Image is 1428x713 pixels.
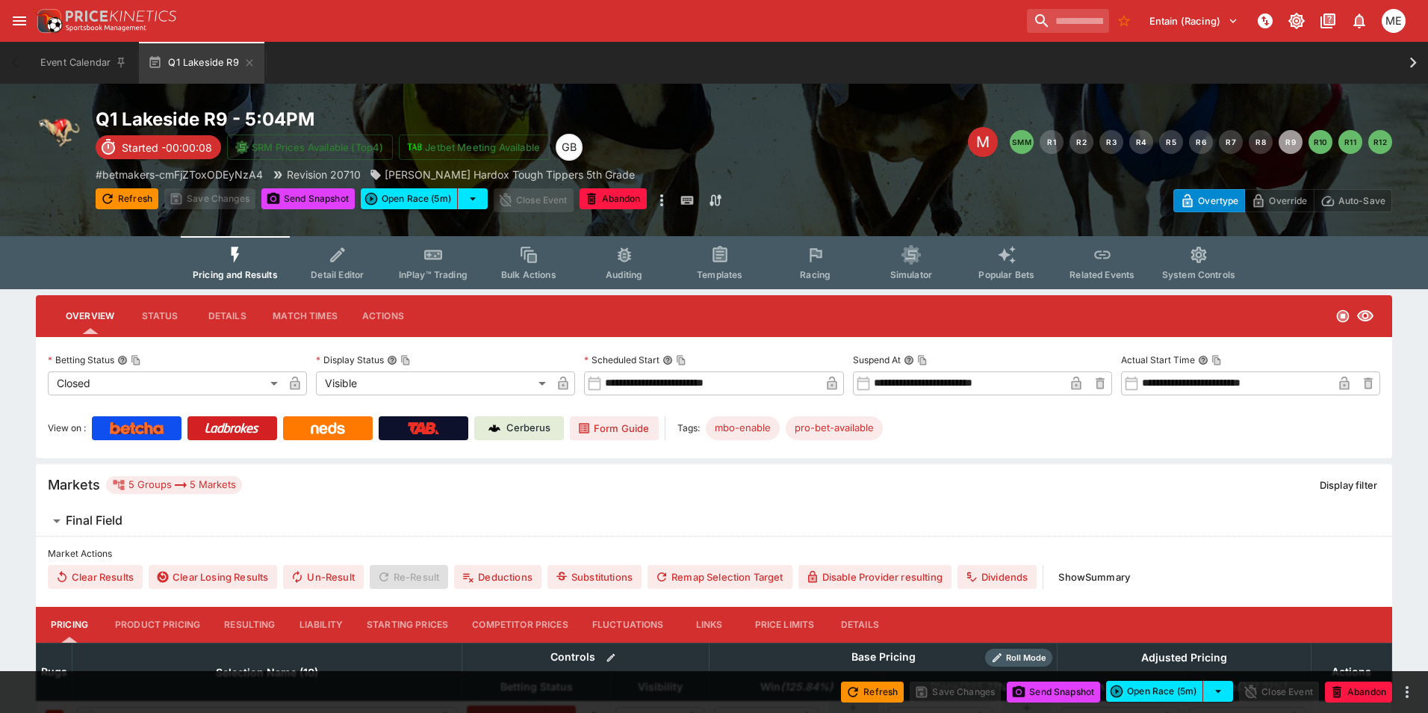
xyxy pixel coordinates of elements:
[1106,681,1233,702] div: split button
[1007,682,1100,703] button: Send Snapshot
[212,607,287,643] button: Resulting
[36,108,84,155] img: greyhound_racing.png
[968,127,998,157] div: Edit Meeting
[112,476,236,494] div: 5 Groups 5 Markets
[193,269,278,280] span: Pricing and Results
[556,134,583,161] div: Gary Brigginshaw
[1249,130,1273,154] button: R8
[1106,681,1203,702] button: Open Race (5m)
[370,565,448,589] span: Re-Result
[48,543,1380,565] label: Market Actions
[890,269,932,280] span: Simulator
[1198,193,1238,209] p: Overtype
[287,167,361,182] p: Revision 20710
[580,607,676,643] button: Fluctuations
[1189,130,1213,154] button: R6
[786,421,883,436] span: pro-bet-available
[506,421,550,436] p: Cerberus
[786,416,883,440] div: Betting Target: cerberus
[261,298,350,334] button: Match Times
[1049,565,1139,589] button: ShowSummary
[1279,130,1303,154] button: R9
[1057,643,1311,672] th: Adjusted Pricing
[676,355,686,365] button: Copy To Clipboard
[1159,130,1183,154] button: R5
[288,607,355,643] button: Liability
[1173,189,1392,212] div: Start From
[387,355,397,365] button: Display StatusCopy To Clipboard
[407,140,422,155] img: jetbet-logo.svg
[1010,130,1392,154] nav: pagination navigation
[800,269,831,280] span: Racing
[283,565,363,589] button: Un-Result
[841,682,904,703] button: Refresh
[1203,681,1233,702] button: select merge strategy
[261,188,355,209] button: Send Snapshot
[474,416,564,440] a: Cerberus
[193,298,261,334] button: Details
[370,167,635,182] div: Gorski Hardox Tough Tippers 5th Grade
[54,298,126,334] button: Overview
[458,188,488,209] button: select merge strategy
[570,416,659,440] a: Form Guide
[798,565,952,589] button: Disable Provider resulting
[1211,355,1222,365] button: Copy To Clipboard
[904,355,914,365] button: Suspend AtCopy To Clipboard
[31,42,136,84] button: Event Calendar
[1309,130,1332,154] button: R10
[853,354,901,366] p: Suspend At
[1283,7,1310,34] button: Toggle light/dark mode
[1244,189,1314,212] button: Override
[361,188,458,209] button: Open Race (5m)
[677,416,700,440] label: Tags:
[1198,355,1208,365] button: Actual Start TimeCopy To Clipboard
[149,565,277,589] button: Clear Losing Results
[1338,193,1385,209] p: Auto-Save
[48,371,283,395] div: Closed
[316,371,551,395] div: Visible
[1325,683,1392,698] span: Mark an event as closed and abandoned.
[697,269,742,280] span: Templates
[399,135,550,160] button: Jetbet Meeting Available
[1070,269,1134,280] span: Related Events
[66,513,122,528] h6: Final Field
[662,355,673,365] button: Scheduled StartCopy To Clipboard
[653,188,671,212] button: more
[311,269,364,280] span: Detail Editor
[103,607,212,643] button: Product Pricing
[606,269,642,280] span: Auditing
[400,355,411,365] button: Copy To Clipboard
[1140,9,1247,33] button: Select Tenant
[1219,130,1243,154] button: R7
[580,191,647,206] span: Mark an event as closed and abandoned.
[845,648,922,667] div: Base Pricing
[1000,652,1052,664] span: Roll Mode
[460,607,580,643] button: Competitor Prices
[978,269,1034,280] span: Popular Bets
[139,42,264,84] button: Q1 Lakeside R9
[48,416,86,440] label: View on :
[1377,4,1410,37] button: Matt Easter
[1398,683,1416,701] button: more
[399,269,468,280] span: InPlay™ Trading
[37,643,72,700] th: Rugs
[36,506,1392,536] button: Final Field
[488,422,500,434] img: Cerberus
[547,565,642,589] button: Substitutions
[33,6,63,36] img: PriceKinetics Logo
[1325,682,1392,703] button: Abandon
[1311,643,1391,700] th: Actions
[826,607,893,643] button: Details
[48,476,100,493] h5: Markets
[355,607,460,643] button: Starting Prices
[462,643,710,672] th: Controls
[1368,130,1392,154] button: R12
[117,355,128,365] button: Betting StatusCopy To Clipboard
[96,108,744,131] h2: Copy To Clipboard
[648,565,792,589] button: Remap Selection Target
[1356,307,1374,325] svg: Visible
[181,236,1247,289] div: Event type filters
[706,421,780,436] span: mbo-enable
[1314,7,1341,34] button: Documentation
[1070,130,1093,154] button: R2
